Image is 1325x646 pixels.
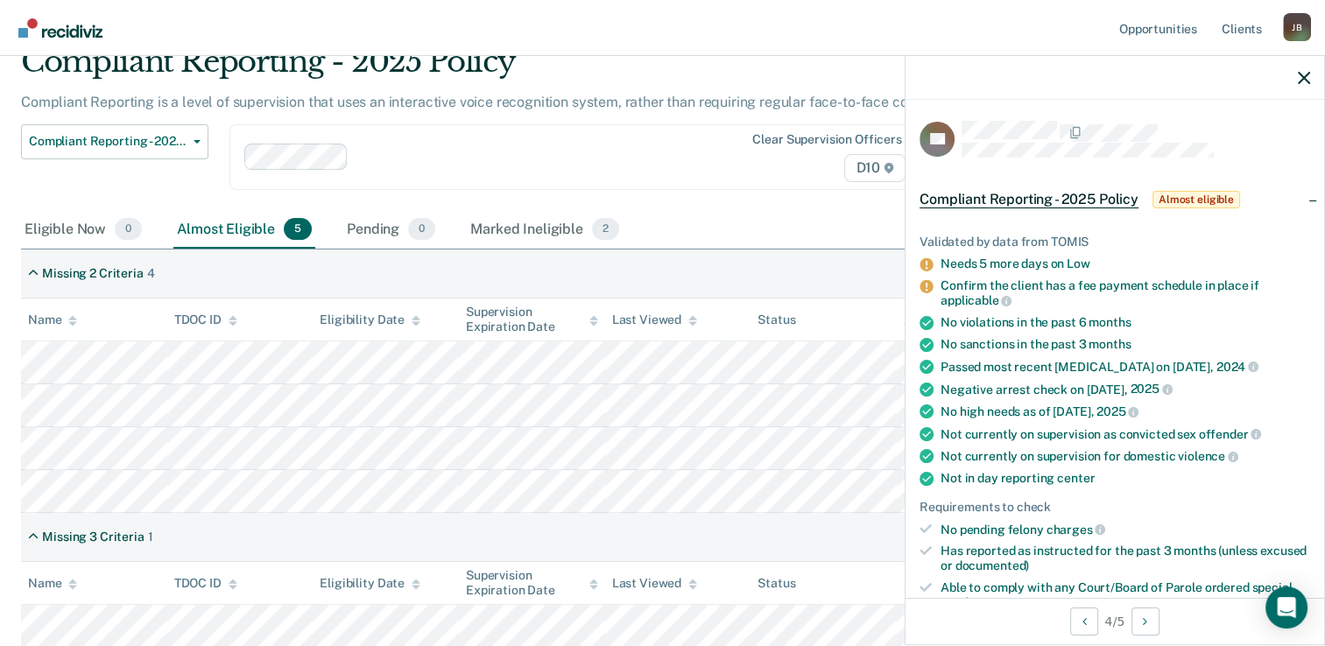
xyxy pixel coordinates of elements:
div: Has reported as instructed for the past 3 months (unless excused or [941,544,1310,573]
div: Marked Ineligible [467,211,623,249]
div: Last Viewed [612,312,697,327]
div: No high needs as of [DATE], [941,404,1310,419]
span: documented) [955,558,1029,572]
div: Supervision Expiration Date [466,305,598,334]
div: Name [28,576,77,591]
span: 2024 [1216,360,1258,374]
span: Compliant Reporting - 2025 Policy [920,191,1138,208]
div: Open Intercom Messenger [1265,586,1307,628]
div: Requirements to check [920,500,1310,515]
span: Compliant Reporting - 2025 Policy [29,134,187,149]
div: No violations in the past 6 [941,315,1310,330]
div: Name [28,312,77,327]
div: Almost Eligible [173,211,315,249]
span: Almost eligible [1152,191,1240,208]
div: Not in day reporting [941,471,1310,486]
div: TDOC ID [174,576,237,591]
span: months [1089,337,1131,351]
button: Profile dropdown button [1283,13,1311,41]
div: Negative arrest check on [DATE], [941,382,1310,397]
div: Able to comply with any Court/Board of Parole ordered special [941,580,1310,610]
span: D10 [844,154,905,182]
img: Recidiviz [18,18,102,38]
span: 0 [115,218,142,241]
button: Next Opportunity [1131,607,1159,635]
div: TDOC ID [174,312,237,327]
span: 5 [284,218,312,241]
span: charges [1047,523,1106,537]
div: Eligibility Date [320,576,420,591]
div: Missing 2 Criteria [42,266,143,281]
div: Missing 3 Criteria [42,530,144,544]
div: Compliant Reporting - 2025 Policy [21,44,1015,94]
span: 0 [408,218,435,241]
div: Clear supervision officers [752,132,901,147]
div: Confirm the client has a fee payment schedule in place if applicable [941,278,1310,308]
div: Last Viewed [612,576,697,591]
div: Status [758,312,795,327]
div: Passed most recent [MEDICAL_DATA] on [DATE], [941,359,1310,375]
p: Compliant Reporting is a level of supervision that uses an interactive voice recognition system, ... [21,94,951,110]
span: 2 [592,218,619,241]
div: No pending felony [941,522,1310,537]
div: Needs 5 more days on Low [941,256,1310,271]
div: Assigned to [904,576,986,591]
div: Not currently on supervision as convicted sex [941,426,1310,442]
div: Eligible Now [21,211,145,249]
div: 4 [147,266,155,281]
span: offender [1199,427,1262,441]
div: Eligibility Date [320,312,420,327]
span: months [1089,315,1131,329]
div: Supervision Expiration Date [466,568,598,598]
div: 4 / 5 [906,598,1324,644]
div: Status [758,576,795,591]
span: 2025 [1096,404,1138,418]
div: No sanctions in the past 3 [941,337,1310,352]
span: 2025 [1130,382,1172,396]
button: Previous Opportunity [1070,607,1098,635]
div: Pending [343,211,439,249]
span: conditions [941,595,1000,609]
div: 1 [148,530,153,544]
span: violence [1178,449,1238,463]
div: Compliant Reporting - 2025 PolicyAlmost eligible [906,172,1324,228]
div: J B [1283,13,1311,41]
div: Not currently on supervision for domestic [941,448,1310,464]
span: center [1057,471,1095,485]
div: Validated by data from TOMIS [920,235,1310,249]
div: Assigned to [904,312,986,327]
